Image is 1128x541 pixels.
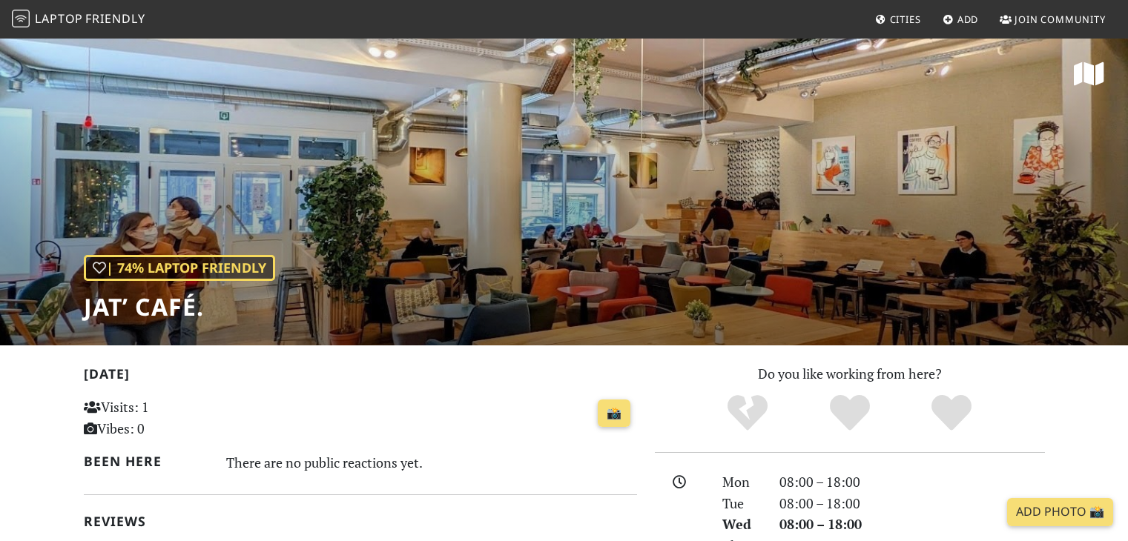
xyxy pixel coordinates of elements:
[771,493,1054,514] div: 08:00 – 18:00
[226,451,637,474] div: There are no public reactions yet.
[12,7,145,33] a: LaptopFriendly LaptopFriendly
[84,255,275,281] div: | 74% Laptop Friendly
[890,13,921,26] span: Cities
[84,514,637,529] h2: Reviews
[869,6,927,33] a: Cities
[713,514,770,535] div: Wed
[900,393,1003,434] div: Definitely!
[84,293,275,321] h1: JAT’ Café.
[713,493,770,514] div: Tue
[85,10,145,27] span: Friendly
[1015,13,1106,26] span: Join Community
[84,396,257,439] p: Visits: 1 Vibes: 0
[696,393,799,434] div: No
[957,13,979,26] span: Add
[799,393,901,434] div: Yes
[713,471,770,493] div: Mon
[84,454,209,469] h2: Been here
[994,6,1112,33] a: Join Community
[598,399,630,428] a: 📸
[771,471,1054,493] div: 08:00 – 18:00
[1007,498,1113,526] a: Add Photo 📸
[771,514,1054,535] div: 08:00 – 18:00
[937,6,985,33] a: Add
[655,363,1045,385] p: Do you like working from here?
[35,10,83,27] span: Laptop
[84,366,637,388] h2: [DATE]
[12,10,30,27] img: LaptopFriendly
